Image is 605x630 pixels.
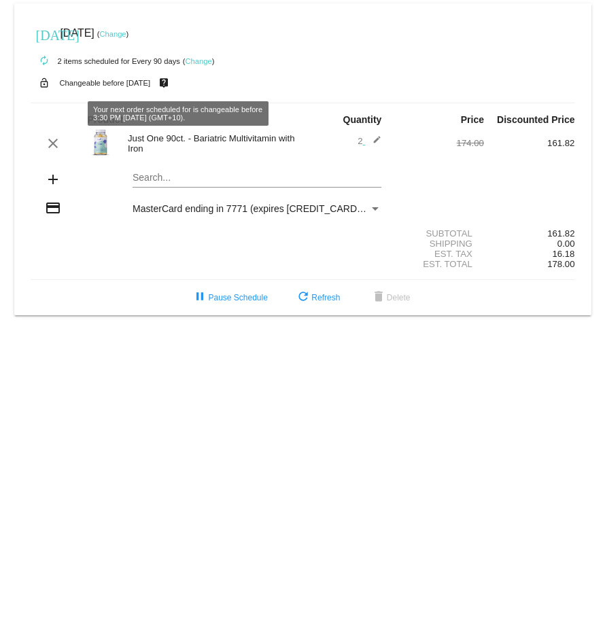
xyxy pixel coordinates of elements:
mat-icon: live_help [156,74,172,92]
div: Shipping [393,239,484,249]
button: Pause Schedule [181,285,278,310]
mat-icon: add [45,171,61,188]
span: Refresh [295,293,340,302]
span: MasterCard ending in 7771 (expires [CREDIT_CARD_DATA]) [133,203,392,214]
div: Subtotal [393,228,484,239]
div: 161.82 [484,138,575,148]
small: Changeable before [DATE] [60,79,151,87]
mat-icon: edit [365,135,381,152]
div: Est. Tax [393,249,484,259]
mat-icon: autorenew [36,53,52,69]
span: Pause Schedule [192,293,267,302]
a: Change [99,30,126,38]
mat-icon: credit_card [45,200,61,216]
div: 161.82 [484,228,575,239]
mat-icon: lock_open [36,74,52,92]
small: ( ) [97,30,129,38]
span: 2 [358,136,381,146]
mat-icon: refresh [295,290,311,306]
small: 2 items scheduled for Every 90 days [31,57,180,65]
mat-icon: pause [192,290,208,306]
a: Change [185,57,211,65]
div: Just One 90ct. - Bariatric Multivitamin with Iron [121,133,302,154]
img: JUST_ONE_90_CLEAR_SHADOW-1.webp [87,128,114,156]
strong: Quantity [343,114,382,125]
button: Delete [360,285,421,310]
span: 0.00 [557,239,575,249]
span: Delete [370,293,411,302]
mat-icon: clear [45,135,61,152]
strong: Price [461,114,484,125]
span: [DATE] [60,27,94,39]
span: 178.00 [547,259,574,269]
mat-icon: delete [370,290,387,306]
button: Refresh [284,285,351,310]
span: 16.18 [552,249,574,259]
strong: Product [87,114,123,125]
strong: Discounted Price [497,114,574,125]
small: ( ) [183,57,215,65]
div: 174.00 [393,138,484,148]
mat-select: Payment Method [133,203,381,214]
mat-icon: [DATE] [36,26,52,42]
input: Search... [133,173,381,183]
div: Est. Total [393,259,484,269]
